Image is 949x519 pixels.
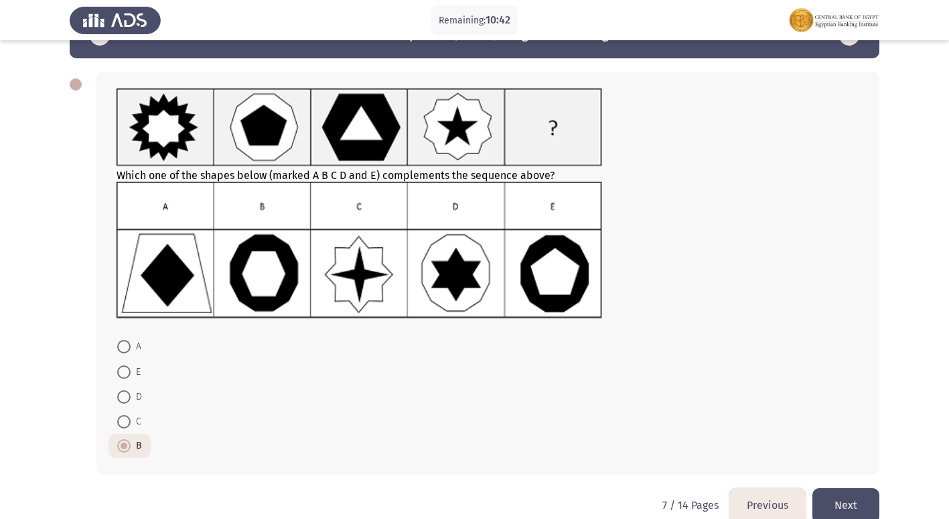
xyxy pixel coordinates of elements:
img: UkFYMDA4NkFfQ0FUXzIwMjEucG5nMTYyMjAzMjk5NTY0Mw==.png [117,89,602,166]
span: C [131,414,141,430]
span: E [131,364,141,380]
span: 10:42 [486,13,510,26]
p: 7 / 14 Pages [662,499,719,512]
span: D [131,389,142,405]
img: Assess Talent Management logo [70,1,161,39]
span: B [131,438,142,454]
img: Assessment logo of FOCUS Assessment 3 Modules EN [788,1,879,39]
img: UkFYMDA4NkJfdXBkYXRlZF9DQVRfMjAyMS5wbmcxNjIyMDMzMDM0MDMy.png [117,182,602,319]
span: A [131,339,141,355]
p: Remaining: [439,12,510,29]
div: Which one of the shapes below (marked A B C D and E) complements the sequence above? [117,89,859,321]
